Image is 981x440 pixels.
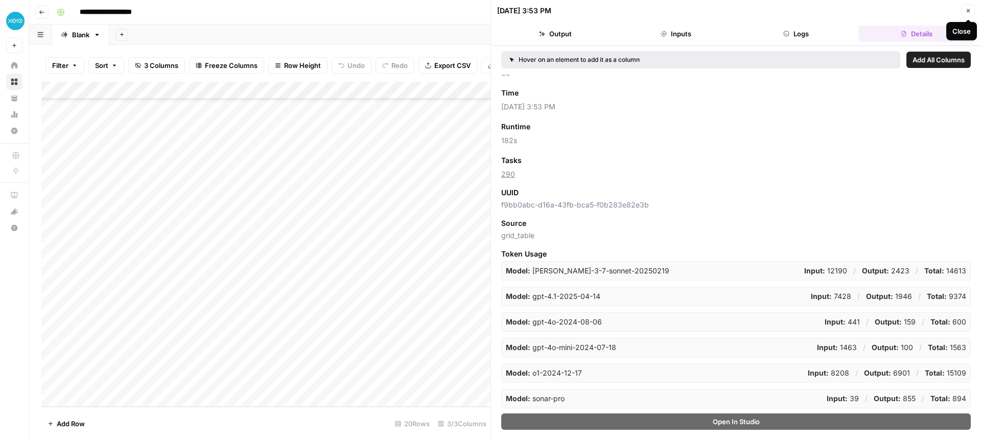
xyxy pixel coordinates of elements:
[501,249,971,259] span: Token Usage
[913,55,965,65] span: Add All Columns
[811,291,851,302] p: 7428
[376,57,414,74] button: Redo
[506,342,616,353] p: gpt-4o-mini-2024-07-18
[144,60,178,71] span: 3 Columns
[506,266,669,276] p: claude-3-7-sonnet-20250219
[916,266,918,276] p: /
[863,342,866,353] p: /
[506,394,530,403] strong: Model:
[817,343,838,352] strong: Input:
[862,266,909,276] p: 2423
[501,413,971,430] button: Open In Studio
[930,393,966,404] p: 894
[501,188,519,198] span: UUID
[506,266,530,275] strong: Model:
[501,155,522,166] span: Tasks
[88,57,124,74] button: Sort
[928,343,948,352] strong: Total:
[6,123,22,139] a: Settings
[811,292,832,300] strong: Input:
[618,26,734,42] button: Inputs
[865,393,868,404] p: /
[506,317,602,327] p: gpt-4o-2024-08-06
[827,393,859,404] p: 39
[872,343,899,352] strong: Output:
[6,12,25,30] img: XeroOps Logo
[128,57,185,74] button: 3 Columns
[817,342,857,353] p: 1463
[922,393,924,404] p: /
[506,368,582,378] p: o1-2024-12-17
[853,266,856,276] p: /
[434,415,491,432] div: 3/3 Columns
[57,419,85,429] span: Add Row
[919,342,922,353] p: /
[825,317,860,327] p: 441
[924,266,944,275] strong: Total:
[95,60,108,71] span: Sort
[189,57,264,74] button: Freeze Columns
[501,135,971,146] span: 182s
[918,291,921,302] p: /
[52,60,68,71] span: Filter
[930,317,950,326] strong: Total:
[874,394,901,403] strong: Output:
[924,266,966,276] p: 14613
[506,393,565,404] p: sonar-pro
[738,26,855,42] button: Logs
[925,368,945,377] strong: Total:
[506,343,530,352] strong: Model:
[501,230,971,241] span: grid_table
[827,394,848,403] strong: Input:
[332,57,371,74] button: Undo
[864,368,910,378] p: 6901
[52,25,109,45] a: Blank
[501,122,530,132] span: Runtime
[866,317,869,327] p: /
[6,187,22,203] a: AirOps Academy
[928,342,966,353] p: 1563
[41,415,91,432] button: Add Row
[808,368,849,378] p: 8208
[866,292,893,300] strong: Output:
[906,52,971,68] button: Add All Columns
[930,394,950,403] strong: Total:
[501,218,526,228] span: Source
[874,393,916,404] p: 855
[391,60,408,71] span: Redo
[205,60,258,71] span: Freeze Columns
[6,90,22,106] a: Your Data
[872,342,913,353] p: 100
[284,60,321,71] span: Row Height
[6,203,22,220] button: What's new?
[825,317,846,326] strong: Input:
[927,292,947,300] strong: Total:
[501,170,515,178] a: 290
[506,317,530,326] strong: Model:
[6,8,22,34] button: Workspace: XeroOps
[875,317,902,326] strong: Output:
[268,57,328,74] button: Row Height
[855,368,858,378] p: /
[501,102,971,112] span: [DATE] 3:53 PM
[864,368,891,377] strong: Output:
[506,291,600,302] p: gpt-4.1-2025-04-14
[804,266,825,275] strong: Input:
[858,26,975,42] button: Details
[875,317,916,327] p: 159
[501,88,519,98] span: Time
[501,200,971,210] span: f9bb0abc-d16a-43fb-bca5-f0b283e82e3b
[7,204,22,219] div: What's new?
[497,26,614,42] button: Output
[930,317,966,327] p: 600
[434,60,471,71] span: Export CSV
[922,317,924,327] p: /
[506,292,530,300] strong: Model:
[347,60,365,71] span: Undo
[866,291,912,302] p: 1946
[509,55,766,64] div: Hover on an element to add it as a column
[506,368,530,377] strong: Model:
[418,57,477,74] button: Export CSV
[497,6,551,16] div: [DATE] 3:53 PM
[6,57,22,74] a: Home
